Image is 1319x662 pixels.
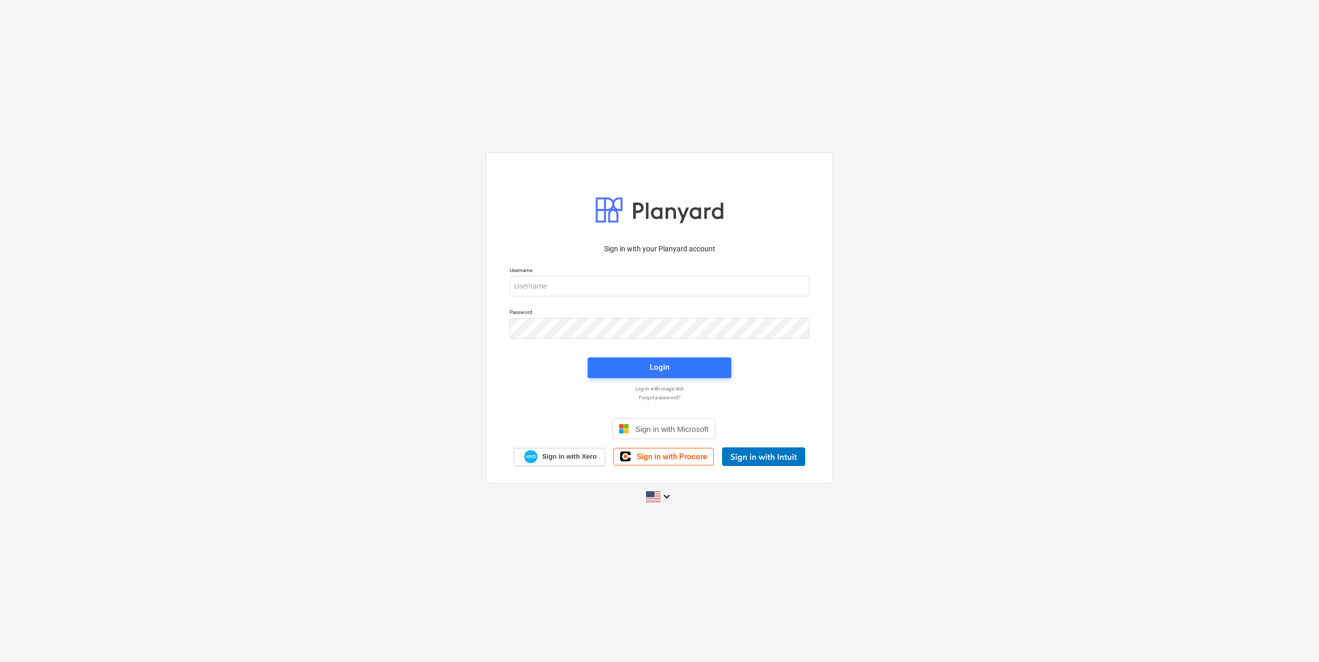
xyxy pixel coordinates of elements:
input: Username [510,276,809,296]
a: Forgot password? [504,394,815,401]
a: Sign in with Procore [614,448,714,465]
p: Username [510,267,809,276]
p: Password [510,309,809,318]
img: Xero logo [524,450,538,464]
div: Login [650,360,669,374]
a: Sign in with Xero [514,448,606,466]
p: Sign in with your Planyard account [510,244,809,254]
i: keyboard_arrow_down [661,490,673,503]
button: Login [588,357,731,378]
span: Sign in with Xero [542,452,596,461]
img: Microsoft logo [619,424,629,434]
span: Sign in with Microsoft [635,425,709,433]
a: Log in with magic link [504,385,815,392]
span: Sign in with Procore [637,452,707,461]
